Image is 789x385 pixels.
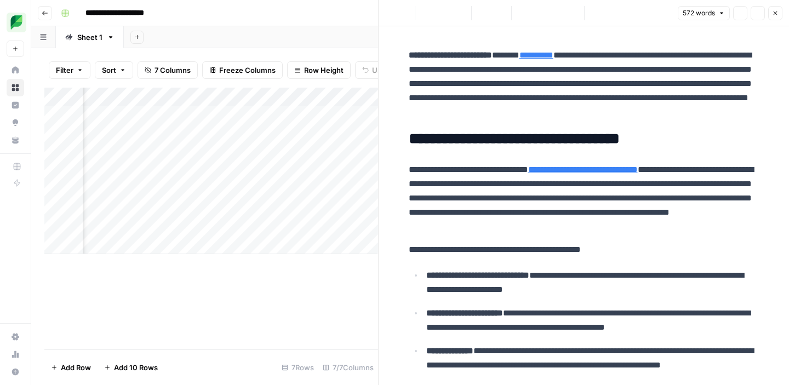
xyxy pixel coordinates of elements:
[7,114,24,131] a: Opportunities
[304,65,344,76] span: Row Height
[95,61,133,79] button: Sort
[61,362,91,373] span: Add Row
[44,359,98,376] button: Add Row
[287,61,351,79] button: Row Height
[155,65,191,76] span: 7 Columns
[7,131,24,149] a: Your Data
[7,9,24,36] button: Workspace: SproutSocial
[219,65,276,76] span: Freeze Columns
[683,8,715,18] span: 572 words
[49,61,90,79] button: Filter
[114,362,158,373] span: Add 10 Rows
[7,363,24,381] button: Help + Support
[56,65,73,76] span: Filter
[98,359,164,376] button: Add 10 Rows
[102,65,116,76] span: Sort
[7,346,24,363] a: Usage
[202,61,283,79] button: Freeze Columns
[678,6,730,20] button: 572 words
[7,79,24,96] a: Browse
[7,13,26,32] img: SproutSocial Logo
[355,61,398,79] button: Undo
[138,61,198,79] button: 7 Columns
[77,32,102,43] div: Sheet 1
[7,96,24,114] a: Insights
[56,26,124,48] a: Sheet 1
[277,359,318,376] div: 7 Rows
[7,61,24,79] a: Home
[7,328,24,346] a: Settings
[318,359,378,376] div: 7/7 Columns
[372,65,391,76] span: Undo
